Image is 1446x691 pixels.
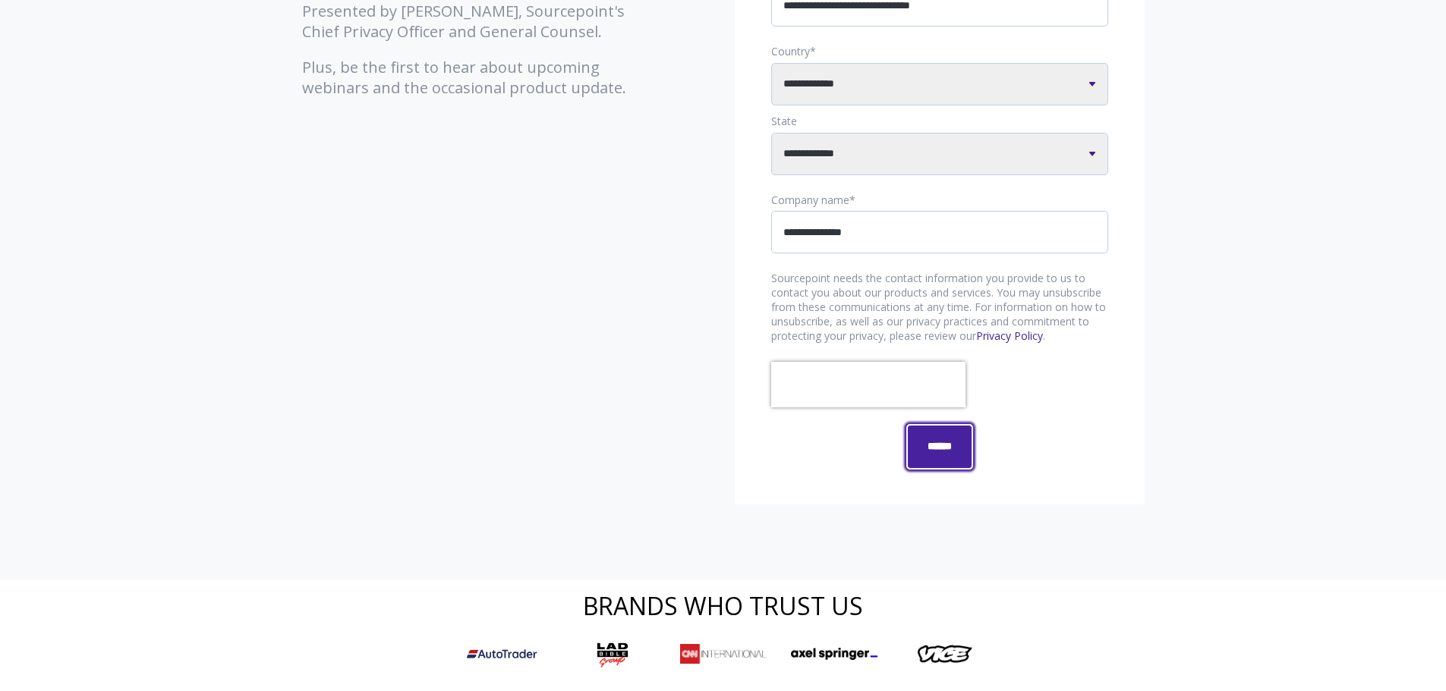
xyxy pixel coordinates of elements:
[976,328,1043,343] a: Privacy Policy
[771,362,966,407] iframe: reCAPTCHA
[458,642,545,665] img: Autotrader
[569,638,656,670] img: ladbible-edit-1
[302,57,640,98] p: Plus, be the first to hear about upcoming webinars and the occasional product update.
[771,114,797,128] span: State
[302,1,640,42] p: Presented by [PERSON_NAME], Sourcepoint's Chief Privacy Officer and General Counsel.
[680,644,767,664] img: CNN_International_Logo_RGB
[791,648,877,659] img: AxelSpringer_Logo_long_Black-Ink_sRGB-e1646755349276
[771,272,1108,344] p: Sourcepoint needs the contact information you provide to us to contact you about our products and...
[771,44,810,58] span: Country
[902,642,988,666] img: vice-edit-2
[771,193,849,207] span: Company name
